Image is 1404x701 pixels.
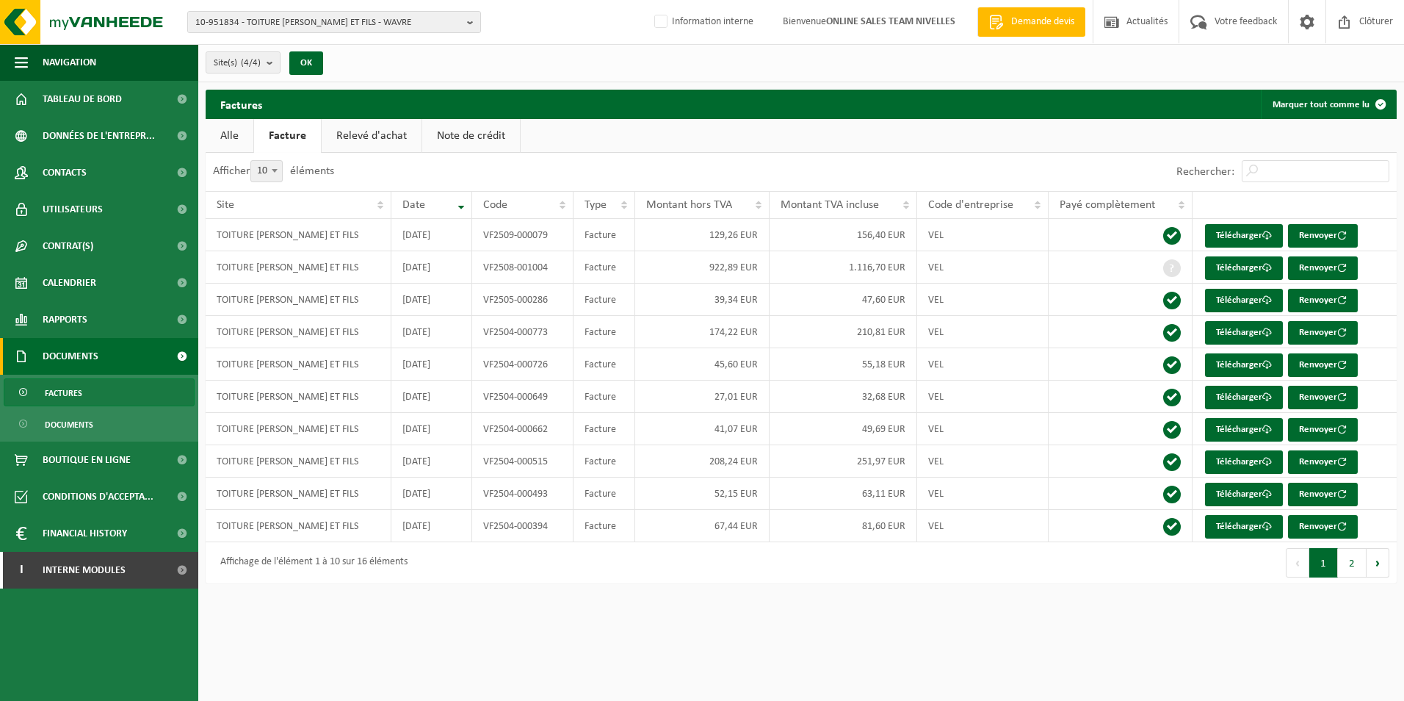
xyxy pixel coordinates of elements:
button: Renvoyer [1288,321,1358,345]
td: 41,07 EUR [635,413,769,445]
button: 2 [1338,548,1367,578]
td: 129,26 EUR [635,219,769,251]
td: TOITURE [PERSON_NAME] ET FILS [206,348,391,381]
a: Télécharger [1205,321,1283,345]
td: TOITURE [PERSON_NAME] ET FILS [206,510,391,542]
td: 67,44 EUR [635,510,769,542]
td: [DATE] [391,445,472,478]
td: [DATE] [391,251,472,284]
button: Site(s)(4/4) [206,51,281,73]
span: Navigation [43,44,96,81]
span: Montant hors TVA [646,199,732,211]
button: Renvoyer [1288,450,1358,474]
span: 10-951834 - TOITURE [PERSON_NAME] ET FILS - WAVRE [195,12,461,34]
td: [DATE] [391,510,472,542]
td: 45,60 EUR [635,348,769,381]
count: (4/4) [241,58,261,68]
td: VEL [917,284,1049,316]
label: Rechercher: [1176,166,1234,178]
td: 922,89 EUR [635,251,769,284]
label: Afficher éléments [213,165,334,177]
a: Facture [254,119,321,153]
span: Code [483,199,507,211]
td: [DATE] [391,478,472,510]
a: Télécharger [1205,353,1283,377]
span: Documents [43,338,98,375]
button: OK [289,51,323,75]
td: 47,60 EUR [770,284,917,316]
td: 32,68 EUR [770,381,917,413]
span: Financial History [43,515,127,552]
td: Facture [573,413,635,445]
td: [DATE] [391,381,472,413]
button: Renvoyer [1288,289,1358,312]
td: VF2504-000515 [472,445,573,478]
td: Facture [573,381,635,413]
td: VF2508-001004 [472,251,573,284]
td: 251,97 EUR [770,445,917,478]
td: VEL [917,381,1049,413]
td: 63,11 EUR [770,478,917,510]
td: TOITURE [PERSON_NAME] ET FILS [206,478,391,510]
button: Previous [1286,548,1309,578]
a: Télécharger [1205,515,1283,539]
span: Payé complètement [1060,199,1155,211]
td: VEL [917,510,1049,542]
div: Affichage de l'élément 1 à 10 sur 16 éléments [213,550,408,576]
a: Télécharger [1205,418,1283,442]
span: 10 [250,160,283,182]
td: [DATE] [391,316,472,348]
span: Date [402,199,425,211]
span: Boutique en ligne [43,442,131,478]
td: 39,34 EUR [635,284,769,316]
td: VF2505-000286 [472,284,573,316]
td: Facture [573,251,635,284]
td: Facture [573,316,635,348]
td: VEL [917,413,1049,445]
span: Calendrier [43,265,96,301]
td: 27,01 EUR [635,381,769,413]
span: Rapports [43,301,87,338]
td: Facture [573,510,635,542]
span: Données de l'entrepr... [43,118,155,154]
td: VF2504-000773 [472,316,573,348]
td: VF2504-000394 [472,510,573,542]
h2: Factures [206,90,277,118]
td: 174,22 EUR [635,316,769,348]
span: 10 [251,161,282,181]
span: Interne modules [43,552,126,589]
span: Montant TVA incluse [781,199,879,211]
td: Facture [573,478,635,510]
span: Type [585,199,607,211]
td: [DATE] [391,348,472,381]
a: Télécharger [1205,386,1283,409]
span: Code d'entreprise [928,199,1013,211]
span: Site(s) [214,52,261,74]
td: 81,60 EUR [770,510,917,542]
td: Facture [573,284,635,316]
a: Documents [4,410,195,438]
td: VEL [917,316,1049,348]
a: Télécharger [1205,450,1283,474]
button: Renvoyer [1288,483,1358,506]
td: VF2504-000493 [472,478,573,510]
td: VEL [917,348,1049,381]
span: Site [217,199,234,211]
button: Renvoyer [1288,418,1358,442]
td: Facture [573,219,635,251]
span: Conditions d'accepta... [43,478,153,515]
button: Renvoyer [1288,353,1358,377]
td: VEL [917,219,1049,251]
a: Alle [206,119,253,153]
td: TOITURE [PERSON_NAME] ET FILS [206,381,391,413]
td: [DATE] [391,413,472,445]
td: TOITURE [PERSON_NAME] ET FILS [206,316,391,348]
td: TOITURE [PERSON_NAME] ET FILS [206,219,391,251]
a: Télécharger [1205,483,1283,506]
td: TOITURE [PERSON_NAME] ET FILS [206,445,391,478]
td: VEL [917,478,1049,510]
span: Contacts [43,154,87,191]
button: Renvoyer [1288,386,1358,409]
button: Renvoyer [1288,515,1358,539]
td: TOITURE [PERSON_NAME] ET FILS [206,413,391,445]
